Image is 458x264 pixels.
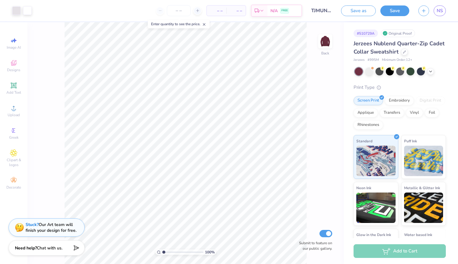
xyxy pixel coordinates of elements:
[385,96,414,105] div: Embroidery
[37,245,62,251] span: Chat with us.
[205,249,215,255] span: 100 %
[404,138,417,144] span: Puff Ink
[382,57,412,63] span: Minimum Order: 12 +
[356,193,396,223] img: Neon Ink
[354,120,383,130] div: Rhinestones
[437,7,443,14] span: NS
[7,68,20,72] span: Designs
[425,108,439,117] div: Foil
[380,5,409,16] button: Save
[210,8,223,14] span: – –
[8,113,20,117] span: Upload
[3,158,24,167] span: Clipart & logos
[416,96,445,105] div: Digital Print
[434,5,446,16] a: NS
[319,35,331,47] img: Back
[354,57,365,63] span: Jerzees
[9,135,19,140] span: Greek
[321,50,329,56] div: Back
[6,90,21,95] span: Add Text
[6,185,21,190] span: Decorate
[296,240,332,251] label: Submit to feature on our public gallery.
[26,222,39,228] strong: Stuck?
[15,245,37,251] strong: Need help?
[381,30,415,37] div: Original Proof
[341,5,376,16] button: Save as
[230,8,242,14] span: – –
[404,185,440,191] span: Metallic & Glitter Ink
[404,231,432,238] span: Water based Ink
[281,9,288,13] span: FREE
[368,57,379,63] span: # 995M
[356,146,396,176] img: Standard
[167,5,191,16] input: – –
[356,185,371,191] span: Neon Ink
[354,40,445,55] span: Jerzees Nublend Quarter-Zip Cadet Collar Sweatshirt
[7,45,21,50] span: Image AI
[356,138,372,144] span: Standard
[356,231,391,238] span: Glow in the Dark Ink
[26,222,76,233] div: Our Art team will finish your design for free.
[354,84,446,91] div: Print Type
[354,30,378,37] div: # 510729A
[307,5,336,17] input: Untitled Design
[404,193,443,223] img: Metallic & Glitter Ink
[354,108,378,117] div: Applique
[380,108,404,117] div: Transfers
[148,20,210,28] div: Enter quantity to see the price.
[404,146,443,176] img: Puff Ink
[270,8,278,14] span: N/A
[354,96,383,105] div: Screen Print
[406,108,423,117] div: Vinyl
